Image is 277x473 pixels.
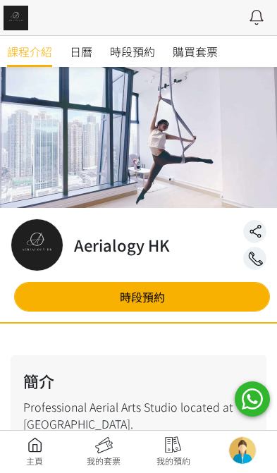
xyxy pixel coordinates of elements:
[74,233,170,257] h2: Aerialogy HK
[70,36,92,67] a: 日曆
[173,43,218,60] span: 購買套票
[110,43,155,60] span: 時段預約
[7,36,52,67] a: 課程介紹
[173,36,218,67] a: 購買套票
[14,282,270,312] a: 時段預約
[70,43,92,60] span: 日曆
[23,369,254,393] h2: 簡介
[7,43,52,60] span: 課程介紹
[110,36,155,67] a: 時段預約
